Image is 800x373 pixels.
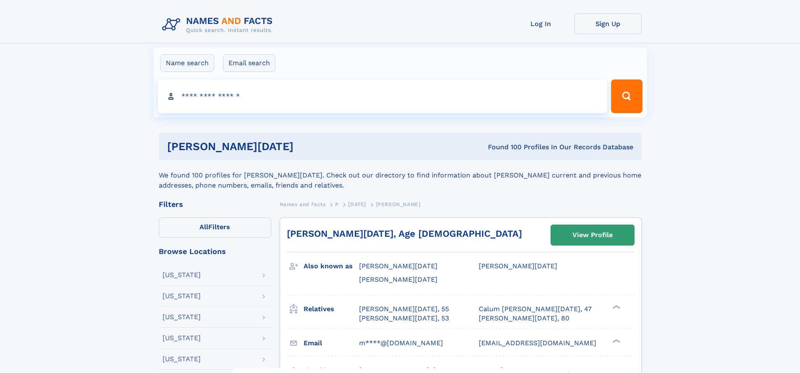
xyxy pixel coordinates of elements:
[574,13,642,34] a: Sign Up
[335,199,339,209] a: P
[359,262,438,270] span: [PERSON_NAME][DATE]
[611,304,621,310] div: ❯
[199,223,208,231] span: All
[304,336,359,350] h3: Email
[160,54,214,72] label: Name search
[507,13,574,34] a: Log In
[348,199,366,209] a: [DATE]
[348,201,366,207] span: [DATE]
[479,314,569,323] a: [PERSON_NAME][DATE], 80
[163,293,201,299] div: [US_STATE]
[391,143,633,152] div: Found 100 Profiles In Our Records Database
[479,339,596,347] span: [EMAIL_ADDRESS][DOMAIN_NAME]
[359,275,438,283] span: [PERSON_NAME][DATE]
[163,272,201,278] div: [US_STATE]
[223,54,275,72] label: Email search
[287,228,522,239] a: [PERSON_NAME][DATE], Age [DEMOGRAPHIC_DATA]
[159,13,280,36] img: Logo Names and Facts
[611,338,621,344] div: ❯
[158,79,608,113] input: search input
[611,79,642,113] button: Search Button
[159,217,271,238] label: Filters
[163,335,201,341] div: [US_STATE]
[280,199,326,209] a: Names and Facts
[572,225,613,245] div: View Profile
[551,225,634,245] a: View Profile
[479,304,592,314] a: Calum [PERSON_NAME][DATE], 47
[376,201,421,207] span: [PERSON_NAME]
[335,201,339,207] span: P
[359,304,449,314] a: [PERSON_NAME][DATE], 55
[479,262,557,270] span: [PERSON_NAME][DATE]
[167,141,391,152] h1: [PERSON_NAME][DATE]
[159,201,271,208] div: Filters
[163,356,201,362] div: [US_STATE]
[159,248,271,255] div: Browse Locations
[163,314,201,320] div: [US_STATE]
[304,302,359,316] h3: Relatives
[359,314,449,323] a: [PERSON_NAME][DATE], 53
[159,160,642,190] div: We found 100 profiles for [PERSON_NAME][DATE]. Check out our directory to find information about ...
[304,259,359,273] h3: Also known as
